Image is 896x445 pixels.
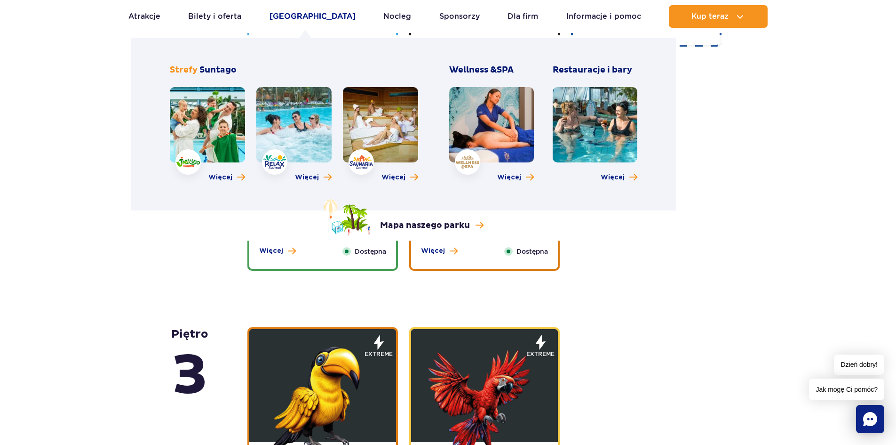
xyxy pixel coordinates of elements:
[381,173,418,182] a: Więcej o strefie Saunaria
[355,246,386,257] span: Dostępna
[516,246,548,257] span: Dostępna
[421,246,445,256] span: Więcej
[834,355,884,375] span: Dzień dobry!
[381,173,405,182] span: Więcej
[324,199,484,236] a: Mapa naszego parku
[497,65,514,75] span: SPA
[259,246,283,256] span: Więcej
[365,350,393,358] span: extreme
[188,5,241,28] a: Bilety i oferta
[171,327,208,411] strong: piętro
[421,246,458,256] button: Więcej
[669,5,768,28] button: Kup teraz
[526,350,555,358] span: extreme
[497,173,534,182] a: Więcej o Wellness & SPA
[691,12,729,21] span: Kup teraz
[295,173,319,182] span: Więcej
[199,65,237,75] span: Suntago
[507,5,538,28] a: Dla firm
[128,5,160,28] a: Atrakcje
[208,173,232,182] span: Więcej
[383,5,411,28] a: Nocleg
[856,405,884,433] div: Chat
[439,5,480,28] a: Sponsorzy
[170,65,198,75] span: Strefy
[208,173,245,182] a: Więcej o strefie Jamango
[380,220,470,231] p: Mapa naszego parku
[270,5,356,28] a: [GEOGRAPHIC_DATA]
[259,246,296,256] button: Więcej
[553,65,637,76] h3: Restauracje i bary
[171,341,208,411] span: 3
[809,379,884,400] span: Jak mogę Ci pomóc?
[566,5,641,28] a: Informacje i pomoc
[295,173,332,182] a: Więcej o strefie Relax
[601,173,637,182] a: Więcej o Restauracje i bary
[601,173,625,182] span: Więcej
[449,65,514,75] span: Wellness &
[497,173,521,182] span: Więcej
